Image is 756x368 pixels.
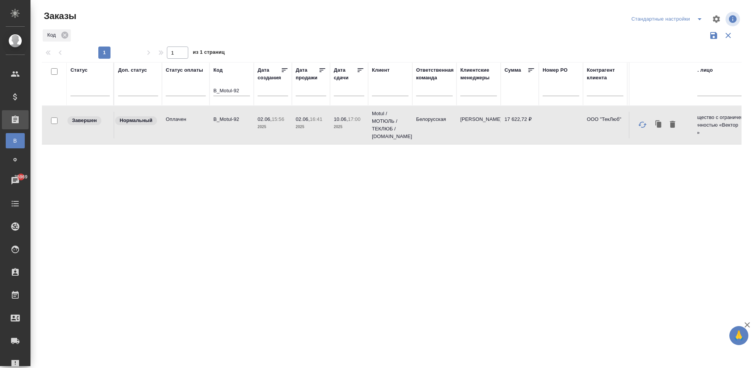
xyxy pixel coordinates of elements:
div: Ответственная команда [416,66,454,82]
div: Сумма [505,66,521,74]
span: Заказы [42,10,76,22]
button: 🙏 [729,326,748,345]
span: Настроить таблицу [707,10,726,28]
span: В [10,137,21,145]
p: 17:00 [348,116,360,122]
span: Посмотреть информацию [726,12,742,26]
div: Клиентские менеджеры [460,66,497,82]
button: Сохранить фильтры [706,28,721,43]
a: 35969 [2,171,29,190]
button: Обновить [633,116,652,134]
p: Завершен [72,117,97,124]
p: 15:56 [272,116,284,122]
p: Motul / МОТЮЛЬ / ТЕКЛЮБ / [DOMAIN_NAME] [372,110,408,140]
td: Оплачен [162,112,210,138]
span: 🙏 [732,328,745,344]
p: 02.06, [296,116,310,122]
span: Ф [10,156,21,164]
p: ООО "ТекЛюб" [587,116,623,123]
p: 2025 [258,123,288,131]
p: 16:41 [310,116,322,122]
div: Статус по умолчанию для стандартных заказов [114,116,158,126]
span: из 1 страниц [193,48,225,59]
a: Ф [6,152,25,167]
div: Выставляет КМ при направлении счета или после выполнения всех работ/сдачи заказа клиенту. Окончат... [67,116,110,126]
button: Удалить [666,117,679,132]
p: Нормальный [120,117,152,124]
div: Код [43,29,71,42]
div: Дата сдачи [334,66,357,82]
div: Доп. статус [118,66,147,74]
p: Код [47,31,58,39]
td: Белорусская [412,112,456,138]
div: Дата продажи [296,66,319,82]
td: 17 622,72 ₽ [501,112,539,138]
div: Статус [70,66,88,74]
button: Клонировать [652,117,666,132]
button: Сбросить фильтры [721,28,735,43]
div: Номер PO [543,66,567,74]
div: split button [629,13,707,25]
p: B_Motul-92 [213,116,250,123]
div: Дата создания [258,66,281,82]
div: Код [213,66,223,74]
td: [PERSON_NAME] [627,112,671,138]
span: 35969 [10,173,32,181]
p: 2025 [334,123,364,131]
a: В [6,133,25,148]
td: [PERSON_NAME] [456,112,501,138]
div: Статус оплаты [166,66,203,74]
div: Контрагент клиента [587,66,623,82]
div: Клиент [372,66,389,74]
p: 10.06, [334,116,348,122]
p: 2025 [296,123,326,131]
p: 02.06, [258,116,272,122]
